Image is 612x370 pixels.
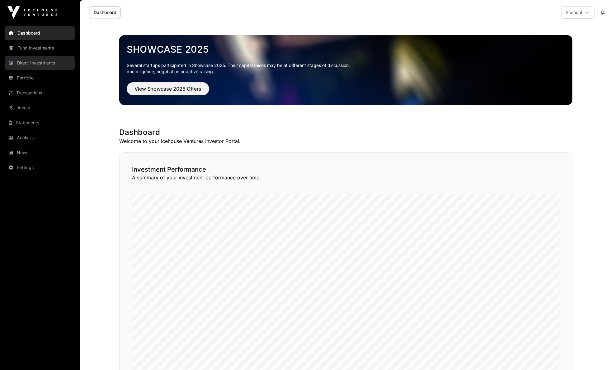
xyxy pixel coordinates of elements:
a: Dashboard [5,26,75,40]
a: Settings [5,161,75,174]
a: Direct Investments [5,56,75,70]
a: Showcase 2025 [127,44,565,55]
a: Transactions [5,86,75,100]
p: Several startups participated in Showcase 2025. Their capital raises may be at different stages o... [127,62,565,75]
a: Fund Investments [5,41,75,55]
a: Dashboard [90,7,120,18]
h2: Investment Performance [132,165,560,174]
p: A summary of your investment performance over time. [132,174,560,181]
img: Icehouse Ventures Logo [7,6,57,19]
button: View Showcase 2025 Offers [127,82,209,95]
iframe: Chat Widget [581,340,612,370]
h1: Dashboard [119,127,572,137]
button: Account [561,6,595,19]
a: Invest [5,101,75,115]
a: Analysis [5,131,75,145]
a: Statements [5,116,75,130]
a: View Showcase 2025 Offers [127,88,209,95]
a: Portfolio [5,71,75,85]
img: Showcase 2025 [119,35,572,105]
p: Welcome to your Icehouse Ventures Investor Portal. [119,137,572,145]
span: View Showcase 2025 Offers [134,85,201,93]
a: News [5,146,75,159]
